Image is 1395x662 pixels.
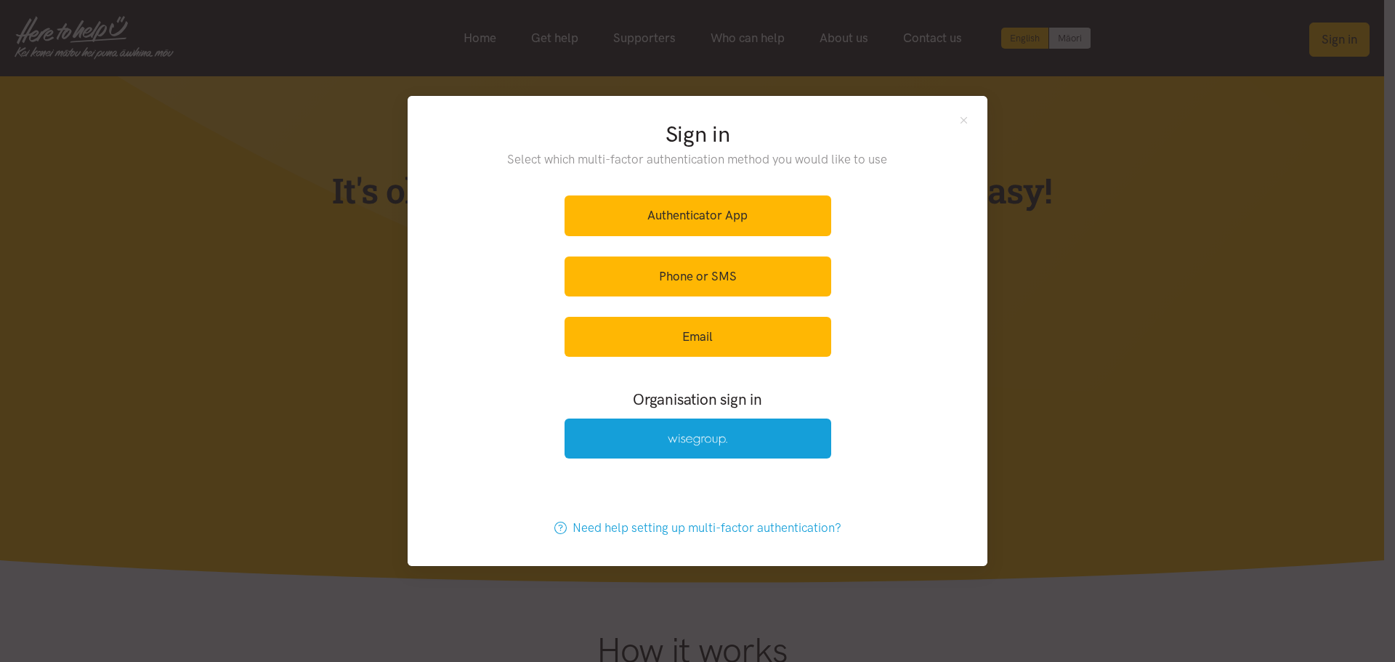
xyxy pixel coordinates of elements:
a: Authenticator App [565,195,831,235]
h3: Organisation sign in [525,389,870,410]
p: Select which multi-factor authentication method you would like to use [478,150,918,169]
button: Close [958,113,970,126]
h2: Sign in [478,119,918,150]
a: Need help setting up multi-factor authentication? [539,508,857,548]
a: Phone or SMS [565,257,831,296]
a: Email [565,317,831,357]
img: Wise Group [668,434,727,446]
